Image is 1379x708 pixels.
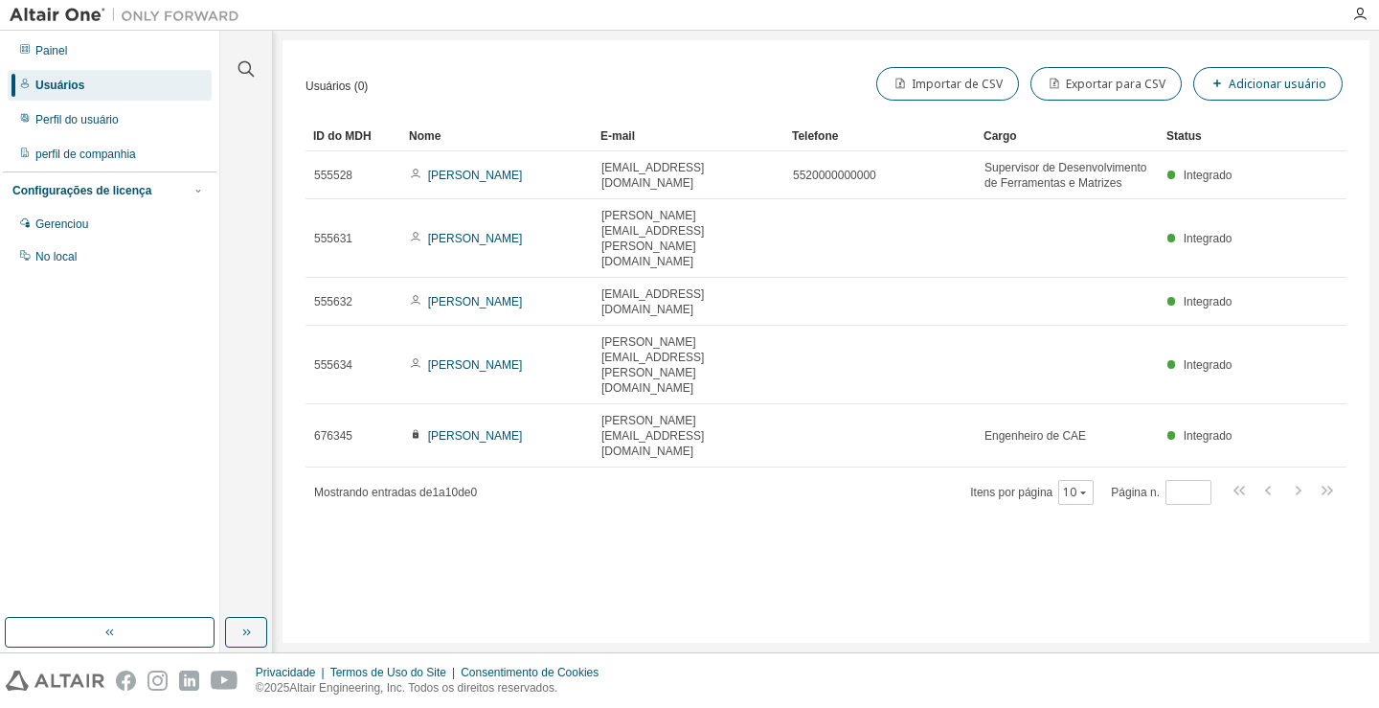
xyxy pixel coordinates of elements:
font: [PERSON_NAME][EMAIL_ADDRESS][PERSON_NAME][DOMAIN_NAME] [601,209,704,268]
font: Integrado [1184,169,1232,182]
font: Importar de CSV [912,76,1003,92]
img: linkedin.svg [179,671,199,691]
font: 5520000000000 [793,169,876,182]
font: [PERSON_NAME] [428,429,523,443]
font: Supervisor de Desenvolvimento de Ferramentas e Matrizes [984,161,1146,190]
font: Usuários (0) [305,80,368,93]
font: Status [1166,129,1202,143]
font: 555631 [314,232,352,245]
font: Integrado [1184,429,1232,443]
font: Integrado [1184,358,1232,372]
img: youtube.svg [211,671,238,691]
img: facebook.svg [116,671,136,691]
font: Privacidade [256,666,316,679]
img: instagram.svg [147,671,168,691]
font: Itens por página [970,486,1052,499]
font: Consentimento de Cookies [461,666,599,679]
font: 10 [445,486,458,499]
font: 555528 [314,169,352,182]
font: [PERSON_NAME][EMAIL_ADDRESS][DOMAIN_NAME] [601,414,704,458]
font: Usuários [35,79,84,92]
font: No local [35,250,77,263]
font: [PERSON_NAME] [428,295,523,308]
font: [PERSON_NAME][EMAIL_ADDRESS][PERSON_NAME][DOMAIN_NAME] [601,335,704,395]
font: [PERSON_NAME] [428,358,523,372]
button: Importar de CSV [876,67,1019,101]
img: altair_logo.svg [6,671,104,691]
font: © [256,681,264,695]
font: Perfil do usuário [35,113,119,126]
font: a [439,486,445,499]
font: Configurações de licença [12,184,151,197]
font: [PERSON_NAME] [428,169,523,182]
font: Termos de Uso do Site [330,666,446,679]
font: 2025 [264,681,290,695]
font: 555632 [314,295,352,308]
font: 676345 [314,429,352,443]
font: de [458,486,470,499]
font: Cargo [983,129,1017,143]
font: E-mail [600,129,635,143]
font: Altair Engineering, Inc. Todos os direitos reservados. [289,681,557,695]
font: Adicionar usuário [1229,76,1326,92]
font: 1 [432,486,439,499]
img: Altair Um [10,6,249,25]
font: Nome [409,129,441,143]
font: [EMAIL_ADDRESS][DOMAIN_NAME] [601,161,704,190]
font: Engenheiro de CAE [984,429,1086,443]
font: Mostrando entradas de [314,486,432,499]
font: perfil de companhia [35,148,136,161]
font: Telefone [792,129,838,143]
font: Página n. [1111,486,1160,499]
font: 10 [1063,484,1076,500]
font: Exportar para CSV [1066,76,1165,92]
font: [EMAIL_ADDRESS][DOMAIN_NAME] [601,287,704,316]
font: 0 [471,486,478,499]
font: Painel [35,44,67,57]
font: Gerenciou [35,217,88,231]
button: Exportar para CSV [1030,67,1182,101]
button: Adicionar usuário [1193,67,1343,101]
font: ID do MDH [313,129,372,143]
font: Integrado [1184,232,1232,245]
font: 555634 [314,358,352,372]
font: Integrado [1184,295,1232,308]
font: [PERSON_NAME] [428,232,523,245]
